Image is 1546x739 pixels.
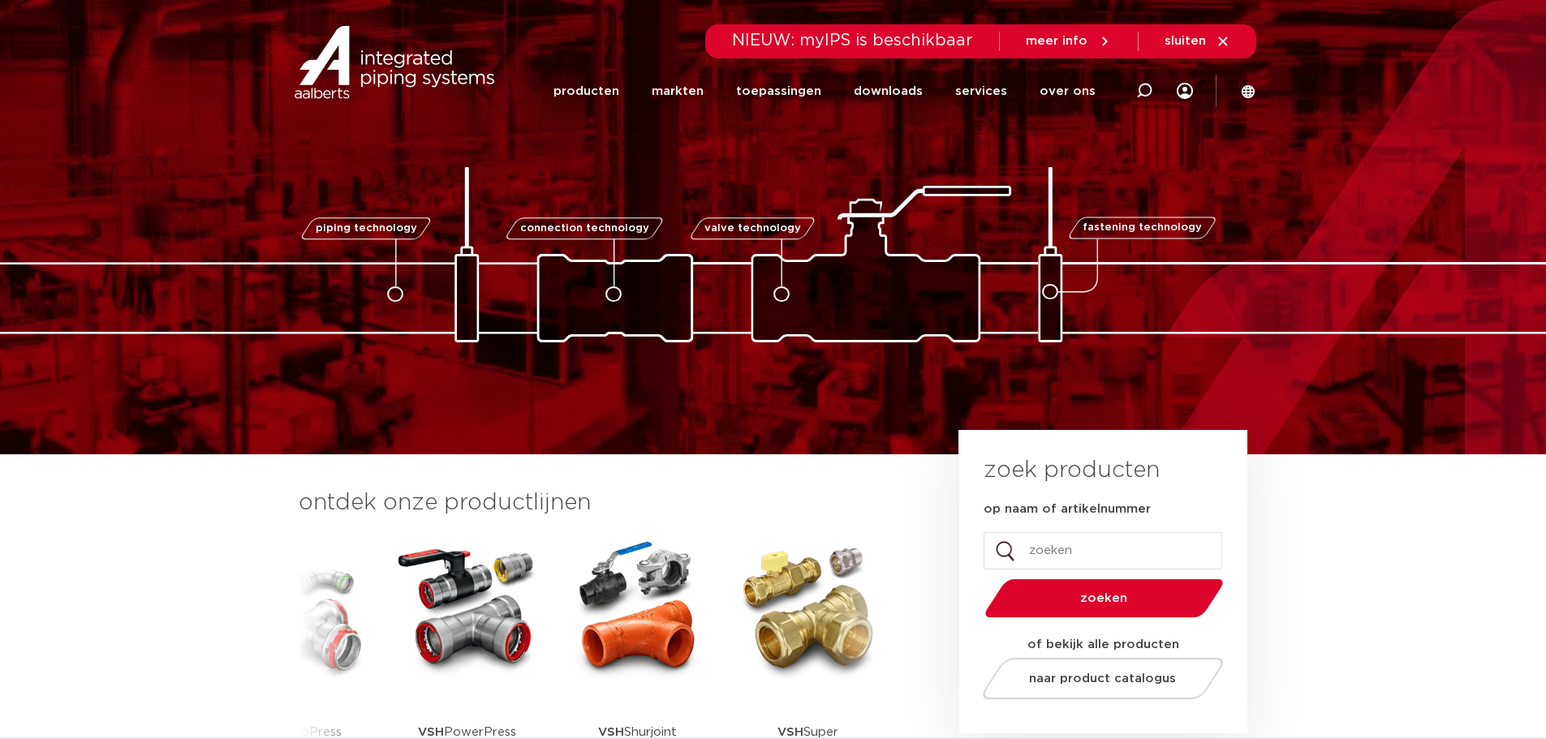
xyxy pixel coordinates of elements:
a: downloads [854,60,923,122]
h3: ontdek onze productlijnen [299,487,904,519]
span: NIEUW: myIPS is beschikbaar [732,32,973,49]
label: op naam of artikelnummer [984,501,1151,518]
a: naar product catalogus [978,658,1227,699]
strong: VSH [777,726,803,738]
span: sluiten [1165,35,1206,47]
input: zoeken [984,532,1222,569]
span: valve technology [704,223,801,234]
a: meer info [1026,34,1112,49]
a: sluiten [1165,34,1230,49]
a: producten [553,60,619,122]
strong: of bekijk alle producten [1027,638,1179,651]
a: over ons [1040,60,1096,122]
span: connection technology [519,223,648,234]
button: zoeken [978,578,1229,619]
nav: Menu [553,60,1096,122]
span: naar product catalogus [1029,672,1176,685]
span: piping technology [316,223,417,234]
span: zoeken [1027,592,1182,604]
span: fastening technology [1083,223,1202,234]
a: toepassingen [736,60,821,122]
strong: VSH [418,726,444,738]
strong: VSH [598,726,624,738]
h3: zoek producten [984,454,1160,487]
a: markten [652,60,704,122]
a: services [955,60,1007,122]
span: meer info [1026,35,1087,47]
